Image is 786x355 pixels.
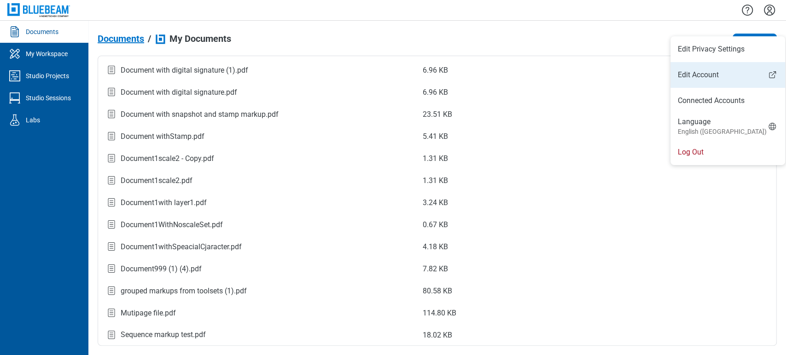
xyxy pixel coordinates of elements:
div: Studio Projects [26,71,69,80]
td: 6.96 KB [415,81,732,103]
img: Bluebeam, Inc. [7,3,70,17]
div: Document1withSpeacialCjaracter.pdf [121,241,242,252]
button: Upload [733,34,777,52]
div: Sequence markup test.pdf [121,329,206,340]
div: Studio Sessions [26,93,71,103]
div: Document1scale2 - Copy.pdf [121,153,214,164]
ul: Menu [670,36,785,165]
div: Documents [26,27,58,36]
li: Log Out [670,139,785,165]
svg: My Workspace [7,46,22,61]
td: 0.67 KB [415,214,732,236]
div: / [148,34,151,44]
svg: Studio Projects [7,69,22,83]
div: My Workspace [26,49,68,58]
td: 114.80 KB [415,302,732,324]
a: Edit Account [670,69,785,80]
svg: Labs [7,113,22,127]
div: Document1with layer1.pdf [121,197,207,208]
span: Documents [98,34,144,44]
td: 18.02 KB [415,324,732,346]
div: Document with snapshot and stamp markup.pdf [121,109,279,120]
li: Edit Privacy Settings [670,36,785,62]
td: 3.24 KB [415,192,732,214]
div: Document999 (1) (4).pdf [121,263,202,275]
td: 23.51 KB [415,103,732,126]
td: 1.31 KB [415,148,732,170]
a: Connected Accounts [678,95,778,106]
div: Language [678,117,767,136]
div: Document with digital signature (1).pdf [121,65,248,76]
svg: Studio Sessions [7,91,22,105]
svg: Documents [7,24,22,39]
span: My Documents [169,34,231,44]
div: Document1WithNoscaleSet.pdf [121,219,223,230]
div: Mutipage file.pdf [121,308,176,319]
div: grouped markups from toolsets (1).pdf [121,286,247,297]
td: 7.82 KB [415,258,732,280]
div: Document1scale2.pdf [121,175,192,186]
div: Document with digital signature.pdf [121,87,237,98]
td: 6.96 KB [415,59,732,81]
div: Document withStamp.pdf [121,131,204,142]
button: Settings [762,2,777,18]
div: Labs [26,115,40,125]
td: 80.58 KB [415,280,732,302]
small: English ([GEOGRAPHIC_DATA]) [678,127,767,136]
td: 1.31 KB [415,170,732,192]
td: 4.18 KB [415,236,732,258]
td: 5.41 KB [415,126,732,148]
